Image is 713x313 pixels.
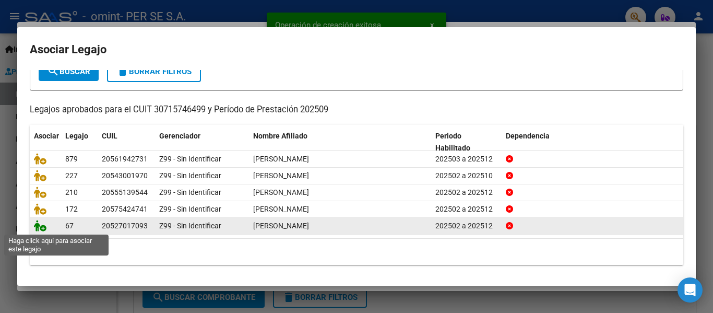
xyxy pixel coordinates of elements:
[65,222,74,230] span: 67
[253,188,309,196] span: DATO SANTINO
[30,125,61,159] datatable-header-cell: Asociar
[159,171,221,180] span: Z99 - Sin Identificar
[502,125,684,159] datatable-header-cell: Dependencia
[155,125,249,159] datatable-header-cell: Gerenciador
[249,125,431,159] datatable-header-cell: Nombre Afiliado
[65,205,78,213] span: 172
[102,203,148,215] div: 20575424741
[116,67,192,76] span: Borrar Filtros
[159,205,221,213] span: Z99 - Sin Identificar
[102,187,148,199] div: 20555139544
[107,61,201,82] button: Borrar Filtros
[506,132,550,140] span: Dependencia
[102,220,148,232] div: 20527017093
[253,205,309,213] span: CRUZ FELIPE ROMEO
[435,220,497,232] div: 202502 a 202512
[253,155,309,163] span: ALVAREZ ALIZANDRO MATEO
[102,132,117,140] span: CUIL
[39,62,99,81] button: Buscar
[435,132,470,152] span: Periodo Habilitado
[98,125,155,159] datatable-header-cell: CUIL
[30,40,683,60] h2: Asociar Legajo
[435,170,497,182] div: 202502 a 202510
[159,188,221,196] span: Z99 - Sin Identificar
[435,187,497,199] div: 202502 a 202512
[253,132,307,140] span: Nombre Afiliado
[34,132,59,140] span: Asociar
[30,239,683,265] div: 5 registros
[435,153,497,165] div: 202503 a 202512
[116,65,129,77] mat-icon: delete
[253,171,309,180] span: BENITEZ ARANCIBIA BASTIAN ELIEL
[47,67,90,76] span: Buscar
[159,222,221,230] span: Z99 - Sin Identificar
[435,203,497,215] div: 202502 a 202512
[47,65,60,77] mat-icon: search
[65,132,88,140] span: Legajo
[61,125,98,159] datatable-header-cell: Legajo
[253,222,309,230] span: HERMANN JAIME MATTEO BENJAMIN
[431,125,502,159] datatable-header-cell: Periodo Habilitado
[30,103,683,117] p: Legajos aprobados para el CUIT 30715746499 y Período de Prestación 202509
[678,277,703,303] div: Open Intercom Messenger
[159,155,221,163] span: Z99 - Sin Identificar
[65,155,78,163] span: 879
[65,171,78,180] span: 227
[102,153,148,165] div: 20561942731
[102,170,148,182] div: 20543001970
[159,132,200,140] span: Gerenciador
[65,188,78,196] span: 210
